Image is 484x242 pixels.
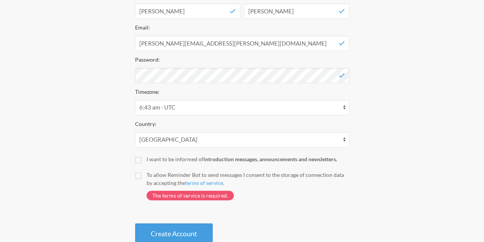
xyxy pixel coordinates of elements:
label: Email: [135,24,150,31]
label: Password: [135,56,160,63]
div: To allow Reminder Bot to send messages I consent to the storage of connection data by accepting t... [147,171,349,187]
input: To allow Reminder Bot to send messages I consent to the storage of connection data by accepting t... [135,173,141,179]
strong: introduction messages, announcements and newsletters. [204,156,337,162]
span: The terms of service is required. [147,191,234,200]
div: I want to be informed of [147,155,349,163]
label: Timezone: [135,88,160,95]
label: Country: [135,121,156,127]
input: I want to be informed ofintroduction messages, announcements and newsletters. [135,157,141,163]
a: terms of service [185,180,223,186]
